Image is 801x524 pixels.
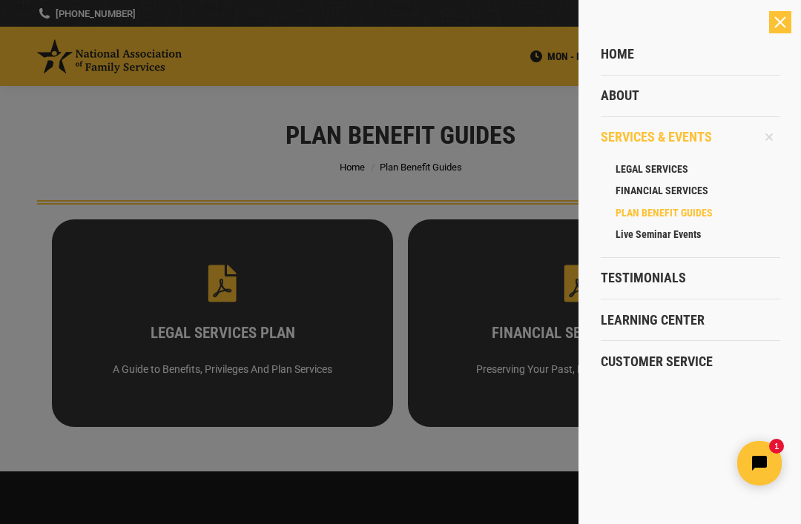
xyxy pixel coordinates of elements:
[616,159,780,180] a: LEGAL SERVICES
[539,428,794,498] iframe: Tidio Chat
[601,46,634,62] span: Home
[601,75,780,116] a: About
[601,270,686,286] span: Testimonials
[616,202,780,223] a: PLAN BENEFIT GUIDES
[601,33,780,75] a: Home
[616,184,708,197] span: FINANCIAL SERVICES
[616,223,780,245] a: Live Seminar Events
[601,129,712,145] span: Services & Events
[601,299,780,341] a: Learning Center
[601,354,713,370] span: Customer Service
[769,11,791,33] div: Close
[601,312,705,328] span: Learning Center
[616,228,701,241] span: Live Seminar Events
[616,162,688,176] span: LEGAL SERVICES
[616,180,780,202] a: FINANCIAL SERVICES
[601,257,780,299] a: Testimonials
[601,87,639,104] span: About
[601,341,780,382] a: Customer Service
[616,206,713,219] span: PLAN BENEFIT GUIDES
